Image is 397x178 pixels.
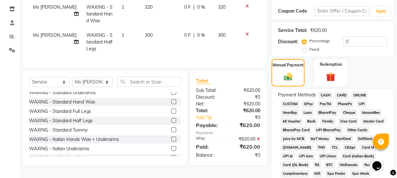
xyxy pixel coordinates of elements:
span: 320 [145,4,153,10]
div: Service Total: [278,27,307,34]
div: ₹620.00 [228,136,265,143]
span: Payment Methods [278,92,316,98]
div: Total: [191,107,228,114]
span: Card M [360,144,376,151]
div: WAXING - Standard Tummy [29,127,88,133]
span: NearBuy [281,109,299,116]
span: Card (Indian Bank) [341,153,376,160]
span: Razorpay [362,161,382,169]
span: 0 F [184,32,191,39]
div: WAXING - Standard Full Legs [29,108,91,115]
div: ₹0 [228,94,265,101]
div: GPay [191,136,228,143]
div: WAXING - Standard Hand Wax [29,99,95,105]
input: Search or Scan [117,77,181,87]
a: Add Tip [191,114,234,121]
div: WAXING - Standard Underarms [29,89,96,96]
span: Wellnessta [338,161,360,169]
div: WAXING - Italian Hands Wax + Underarms [29,136,119,143]
div: ₹620.00 [228,87,265,94]
span: CARD [335,92,349,99]
div: ₹0 [228,152,265,159]
div: Balance : [191,152,228,159]
div: ₹620.00 [228,107,265,114]
span: Bank [305,118,318,125]
span: GPay [302,100,315,108]
img: _gift.svg [323,71,338,83]
span: UPI [357,100,367,108]
div: Payments [196,130,261,136]
span: 1 [122,32,124,38]
span: Ms [PERSON_NAME] [33,4,77,10]
button: Apply [372,6,390,16]
div: ₹620.00 [228,101,265,107]
span: Visa Card [338,118,359,125]
span: BTC [324,161,335,169]
span: UPI M [281,153,295,160]
span: Total [196,77,211,84]
span: Other Cards [346,126,370,134]
span: CASH [318,92,332,99]
span: 300 [145,32,153,38]
span: Spa Week [350,170,371,177]
span: Nift [312,170,323,177]
span: WAXING - Standard Half Legs [86,32,113,52]
span: MosamBee [360,109,382,116]
span: Complimentary [281,170,310,177]
img: _cash.svg [281,72,295,82]
span: Cheque [341,109,358,116]
div: Sub Total: [191,87,228,94]
input: Enter Offer / Coupon Code [315,6,369,16]
div: ₹620.00 [228,121,265,129]
label: Redemption [320,62,342,67]
span: 0 F [184,4,191,11]
div: ₹620.00 [310,27,327,34]
span: MyT Money [309,135,331,143]
span: THD [316,144,327,151]
span: MariDeal [334,135,353,143]
div: Net: [191,101,228,107]
span: BharatPay [317,109,338,116]
span: | [193,32,195,39]
span: CEdge [343,144,358,151]
div: Discount: [278,38,298,45]
label: Manual Payment [273,62,304,68]
span: 320 [218,4,226,10]
span: 300 [218,32,226,38]
span: 0 % [197,4,205,11]
span: PhonePe [336,100,354,108]
div: Payable: [191,121,228,129]
div: WAXING - Italian Underarms [29,145,89,152]
span: 1 [122,4,124,10]
span: DefiDeal [356,135,375,143]
div: WAXING - Italian Hand Wax [29,155,89,162]
span: MI Voucher [281,118,303,125]
div: ₹0 [234,114,265,121]
span: UPI BharatPay [314,126,343,134]
span: CUSTOM [281,100,299,108]
span: UPI Axis [297,153,315,160]
div: ₹620.00 [228,143,265,151]
span: Family [320,118,336,125]
div: WAXING - Standard Half Legs [29,117,93,124]
span: WAXING - Standard Hand Wax [86,4,113,24]
div: Discount: [191,94,228,101]
iframe: chat widget [370,152,391,172]
span: [DOMAIN_NAME] [281,144,313,151]
span: RS [313,161,322,169]
span: Juice by MCB [281,135,306,143]
span: BharatPay Card [281,126,312,134]
span: Spa Finder [325,170,348,177]
div: Paid: [191,143,228,151]
span: Loan [302,109,314,116]
div: Coupon Code [278,8,315,15]
span: ONLINE [351,92,368,99]
span: | [193,4,195,11]
span: PayTM [318,100,333,108]
span: 0 % [197,32,205,39]
span: Ms [PERSON_NAME] [33,32,77,38]
span: Master Card [361,118,386,125]
span: TCL [330,144,340,151]
span: Card (DL Bank) [281,161,310,169]
span: UPI Union [318,153,338,160]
